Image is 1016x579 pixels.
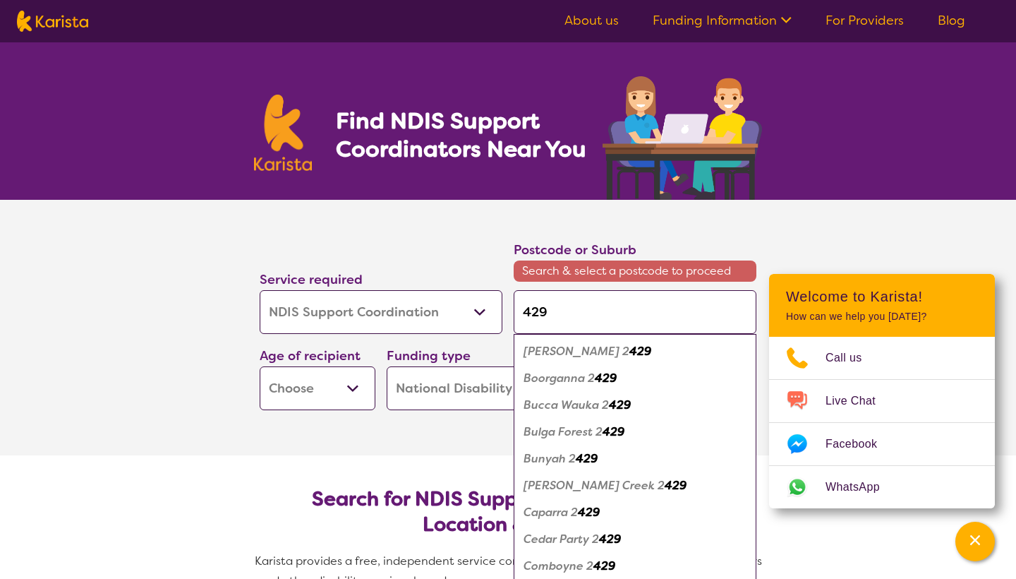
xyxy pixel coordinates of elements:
div: Bucca Wauka 2429 [521,392,749,419]
span: WhatsApp [825,477,897,498]
em: 429 [665,478,687,493]
em: 429 [599,532,621,547]
img: Karista logo [17,11,88,32]
div: Bobin 2429 [521,338,749,365]
div: Burrell Creek 2429 [521,472,749,499]
a: About us [564,12,619,29]
a: Blog [938,12,965,29]
em: Bucca Wauka 2 [524,398,609,412]
h2: Welcome to Karista! [786,288,978,305]
ul: Choose channel [769,337,995,508]
em: Boorganna 2 [524,371,595,386]
em: [PERSON_NAME] Creek 2 [524,478,665,493]
a: For Providers [825,12,904,29]
em: 429 [593,559,615,573]
h1: Find NDIS Support Coordinators Near You [336,107,597,163]
img: support-coordination [603,76,762,200]
a: Funding Information [653,12,792,29]
label: Postcode or Suburb [514,241,636,258]
img: Karista logo [254,95,312,171]
em: Comboyne 2 [524,559,593,573]
label: Funding type [387,347,471,364]
div: Bulga Forest 2429 [521,419,749,446]
em: Cedar Party 2 [524,532,599,547]
div: Bunyah 2429 [521,446,749,472]
label: Age of recipient [260,347,361,364]
em: [PERSON_NAME] 2 [524,344,629,359]
em: Bunyah 2 [524,451,576,466]
span: Facebook [825,434,894,455]
p: How can we help you [DATE]? [786,311,978,323]
em: 429 [609,398,631,412]
span: Search & select a postcode to proceed [514,261,756,282]
em: 429 [603,424,624,439]
span: Call us [825,347,879,369]
em: 429 [629,344,651,359]
span: Live Chat [825,390,893,412]
em: 429 [595,371,617,386]
a: Web link opens in a new tab. [769,466,995,508]
input: Type [514,290,756,334]
h2: Search for NDIS Support Coordinators by Location & Needs [271,487,745,537]
em: Caparra 2 [524,505,578,520]
em: Bulga Forest 2 [524,424,603,439]
div: Cedar Party 2429 [521,526,749,553]
label: Service required [260,271,363,288]
div: Caparra 2429 [521,499,749,526]
button: Channel Menu [955,522,995,561]
div: Channel Menu [769,274,995,508]
em: 429 [576,451,598,466]
div: Boorganna 2429 [521,365,749,392]
em: 429 [578,505,600,520]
